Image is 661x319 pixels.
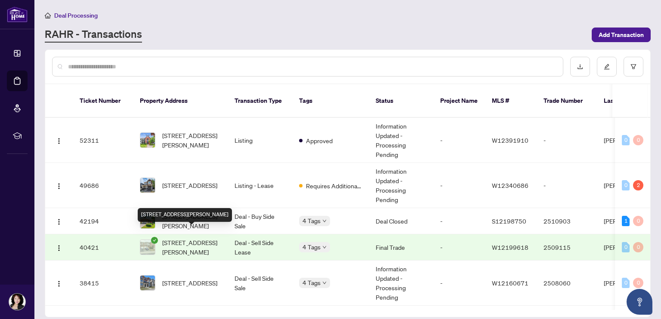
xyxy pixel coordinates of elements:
a: RAHR - Transactions [45,27,142,43]
td: 52311 [73,118,133,163]
td: Listing [228,118,292,163]
img: thumbnail-img [140,240,155,255]
img: thumbnail-img [140,276,155,290]
button: download [570,57,590,77]
span: Approved [306,136,333,145]
td: 42194 [73,208,133,234]
td: 2509115 [537,234,597,261]
div: 1 [622,216,630,226]
button: Logo [52,214,66,228]
td: - [537,163,597,208]
div: 0 [633,278,643,288]
th: MLS # [485,84,537,118]
th: Trade Number [537,84,597,118]
span: home [45,12,51,18]
td: Deal - Sell Side Sale [228,261,292,306]
td: 40421 [73,234,133,261]
th: Project Name [433,84,485,118]
span: edit [604,64,610,70]
span: Add Transaction [599,28,644,42]
span: check-circle [151,237,158,244]
button: Logo [52,276,66,290]
div: 0 [622,180,630,190]
img: Logo [56,138,62,144]
span: 4 Tags [303,278,321,288]
img: Logo [56,280,62,287]
td: - [433,208,485,234]
td: Information Updated - Processing Pending [369,163,433,208]
span: [STREET_ADDRESS][PERSON_NAME] [162,238,221,257]
div: 2 [633,180,643,190]
th: Status [369,84,433,118]
button: Open asap [627,289,652,315]
span: down [322,281,327,285]
span: W12199618 [492,243,528,251]
button: filter [624,57,643,77]
span: 4 Tags [303,242,321,252]
td: 2508060 [537,261,597,306]
span: [STREET_ADDRESS][PERSON_NAME] [162,131,221,150]
div: 0 [633,216,643,226]
img: Logo [56,183,62,190]
th: Property Address [133,84,228,118]
td: 2510903 [537,208,597,234]
span: down [322,219,327,223]
td: Deal - Sell Side Lease [228,234,292,261]
td: - [433,234,485,261]
td: - [537,118,597,163]
button: Logo [52,178,66,192]
span: Deal Processing [54,12,98,19]
button: Logo [52,133,66,147]
span: down [322,245,327,249]
img: logo [7,6,28,22]
button: edit [597,57,617,77]
div: [STREET_ADDRESS][PERSON_NAME] [138,208,232,222]
button: Logo [52,240,66,254]
div: 0 [622,278,630,288]
td: Listing - Lease [228,163,292,208]
div: 0 [633,242,643,252]
img: Logo [56,218,62,225]
td: Final Trade [369,234,433,261]
td: Information Updated - Processing Pending [369,261,433,306]
span: filter [630,64,636,70]
img: thumbnail-img [140,133,155,147]
td: Information Updated - Processing Pending [369,118,433,163]
button: Add Transaction [592,28,651,42]
img: Profile Icon [9,294,25,310]
span: W12340686 [492,181,528,189]
span: [STREET_ADDRESS] [162,181,217,190]
span: Requires Additional Docs [306,181,362,190]
span: W12160671 [492,279,528,287]
img: Logo [56,245,62,252]
td: - [433,261,485,306]
img: thumbnail-img [140,178,155,193]
td: 38415 [73,261,133,306]
div: 0 [622,242,630,252]
td: Deal Closed [369,208,433,234]
div: 0 [622,135,630,145]
span: S12198750 [492,217,526,225]
th: Ticket Number [73,84,133,118]
span: W12391910 [492,136,528,144]
td: 49686 [73,163,133,208]
th: Tags [292,84,369,118]
div: 0 [633,135,643,145]
span: download [577,64,583,70]
td: - [433,163,485,208]
th: Transaction Type [228,84,292,118]
span: 4 Tags [303,216,321,226]
span: [STREET_ADDRESS] [162,278,217,288]
td: Deal - Buy Side Sale [228,208,292,234]
td: - [433,118,485,163]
